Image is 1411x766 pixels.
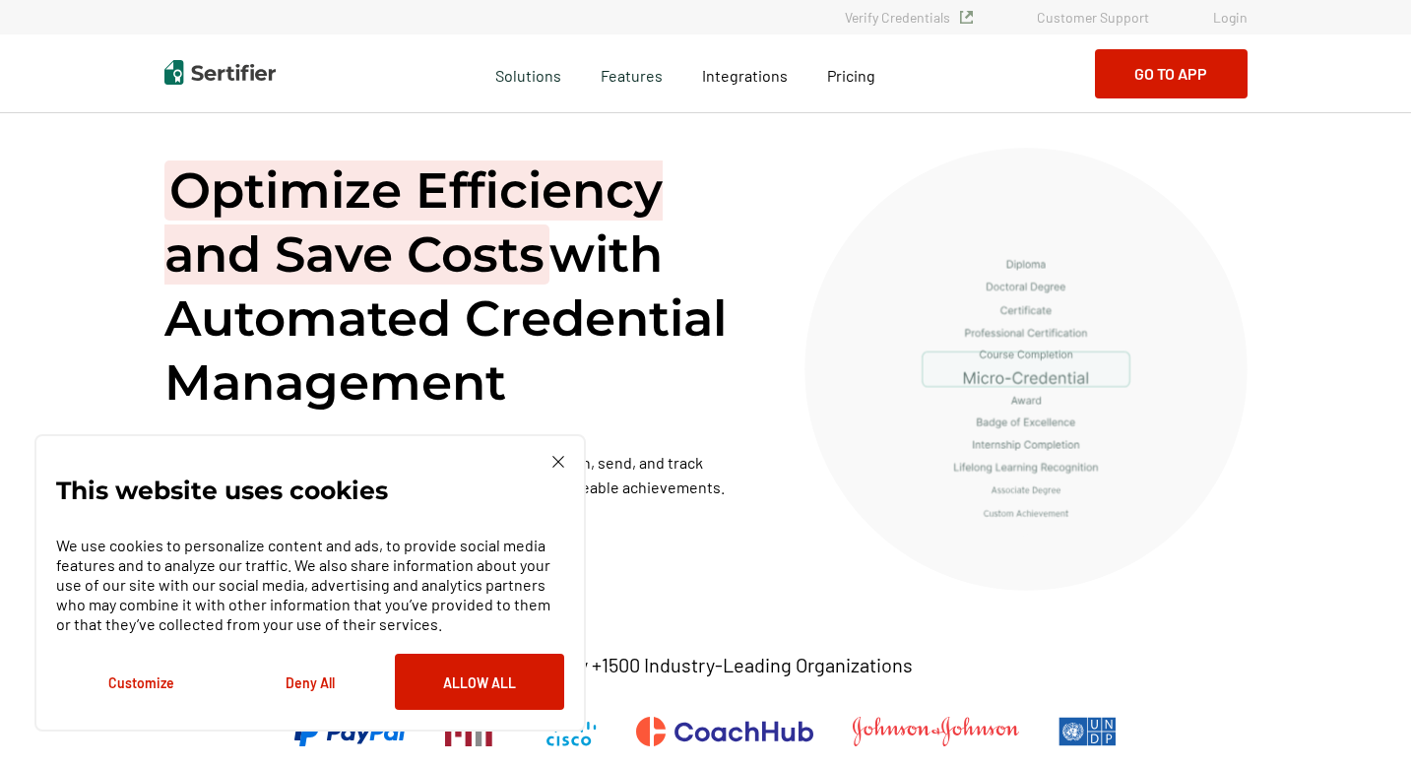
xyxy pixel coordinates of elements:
[495,61,561,86] span: Solutions
[294,717,406,746] img: PayPal
[1058,717,1117,746] img: UNDP
[601,61,663,86] span: Features
[1095,49,1248,98] button: Go to App
[445,717,502,746] img: Massachusetts Institute of Technology
[702,66,788,85] span: Integrations
[164,160,663,285] span: Optimize Efficiency and Save Costs
[164,60,276,85] img: Sertifier | Digital Credentialing Platform
[56,480,388,500] p: This website uses cookies
[827,66,875,85] span: Pricing
[498,653,913,677] p: Trusted by +1500 Industry-Leading Organizations
[702,61,788,86] a: Integrations
[1213,9,1248,26] a: Login
[960,11,973,24] img: Verified
[552,456,564,468] img: Cookie Popup Close
[164,159,755,415] h1: with Automated Credential Management
[225,654,395,710] button: Deny All
[992,486,1060,494] g: Associate Degree
[853,717,1018,746] img: Johnson & Johnson
[542,717,597,746] img: Cisco
[395,654,564,710] button: Allow All
[56,536,564,634] p: We use cookies to personalize content and ads, to provide social media features and to analyze ou...
[845,9,973,26] a: Verify Credentials
[827,61,875,86] a: Pricing
[56,654,225,710] button: Customize
[636,717,813,746] img: CoachHub
[1037,9,1149,26] a: Customer Support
